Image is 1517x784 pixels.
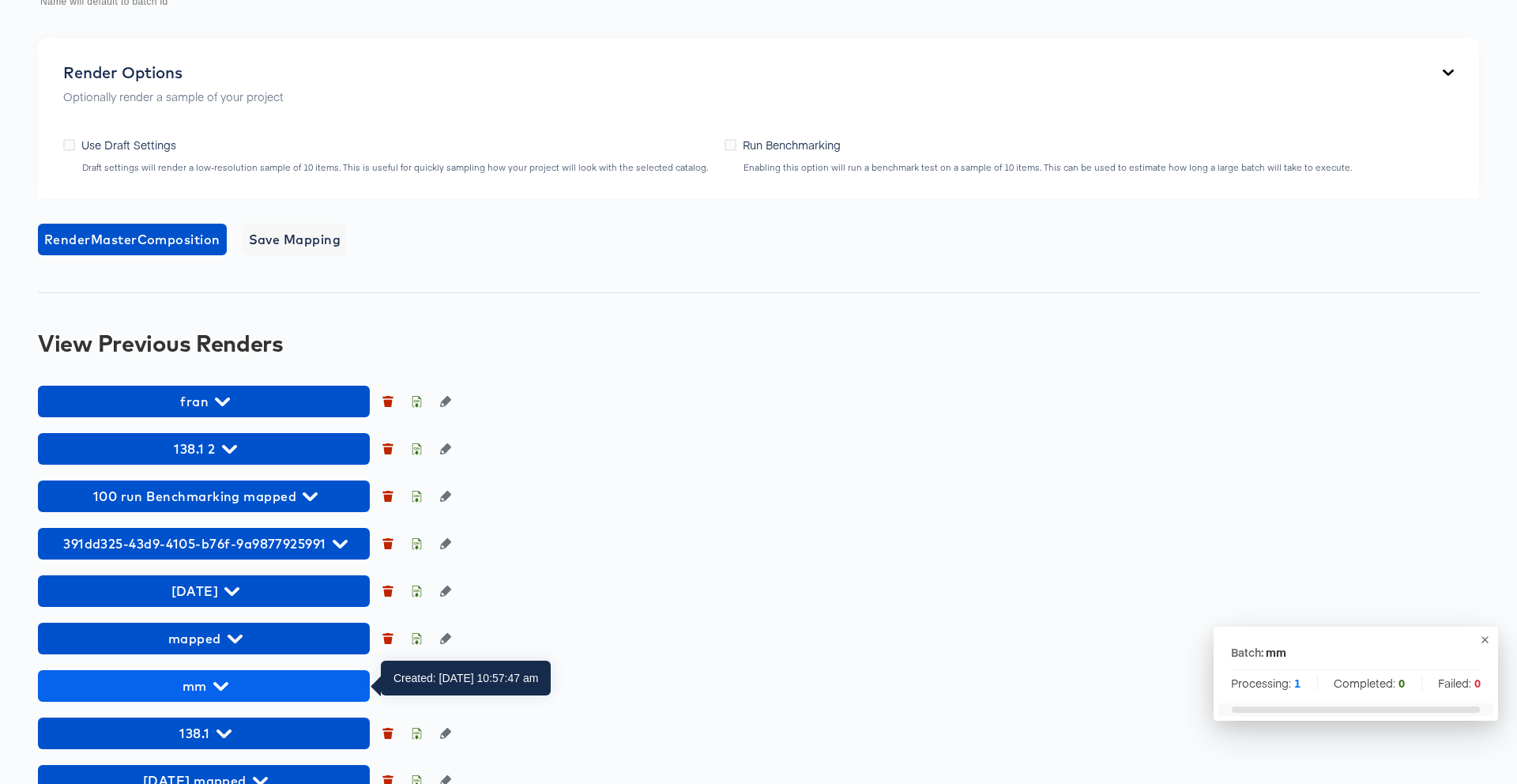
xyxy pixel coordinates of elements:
button: RenderMasterComposition [38,224,227,255]
span: Render Master Composition [44,228,220,251]
span: 391dd325-43d9-4105-b76f-9a9877925991 [46,533,362,555]
span: Completed: [1334,675,1405,691]
strong: 0 [1398,675,1405,691]
span: [DATE] [46,580,362,602]
span: 138.1 [46,722,362,744]
span: 100 run Benchmarking mapped [46,485,362,507]
p: Batch: [1231,644,1263,660]
div: View Previous Renders [38,330,1479,356]
button: 100 run Benchmarking mapped [38,481,370,512]
button: 138.1 [38,718,370,749]
button: Save Mapping [243,224,348,255]
span: Use Draft Settings [81,137,176,153]
span: mapped [46,628,362,650]
div: Draft settings will render a low-resolution sample of 10 items. This is useful for quickly sampli... [81,162,709,173]
button: mm [38,670,370,702]
button: fran [38,386,370,417]
span: fran [46,390,362,413]
span: 138.1 2 [46,438,362,460]
div: Enabling this option will run a benchmark test on a sample of 10 items. This can be used to estim... [743,162,1353,173]
div: mm [1266,644,1286,660]
span: Processing: [1231,675,1301,691]
div: Render Options [63,63,284,82]
span: mm [46,675,362,697]
button: 391dd325-43d9-4105-b76f-9a9877925991 [38,528,370,560]
span: Failed: [1438,675,1481,691]
button: mapped [38,623,370,654]
span: Save Mapping [249,228,341,251]
strong: 1 [1294,675,1301,691]
strong: 0 [1474,675,1481,691]
p: Optionally render a sample of your project [63,89,284,104]
button: [DATE] [38,575,370,607]
span: Run Benchmarking [743,137,841,153]
button: 138.1 2 [38,433,370,465]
